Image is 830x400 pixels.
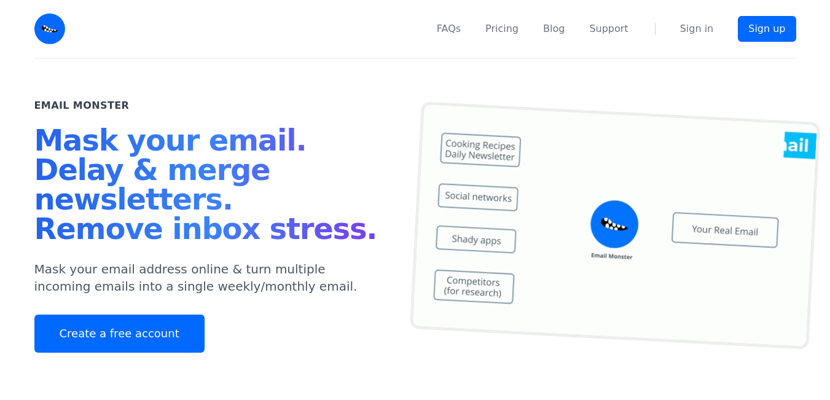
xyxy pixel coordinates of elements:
[738,16,796,42] a: Sign up
[34,14,65,44] img: Email Monster
[34,98,130,113] h2: Email Monster
[409,101,820,350] img: temp mail, free temporary mail, Temporary Email
[589,22,628,36] a: Support
[680,22,714,36] a: Sign in
[34,315,205,353] a: Create a free account
[437,22,461,36] a: FAQs
[34,125,386,248] h1: Mask your email. Delay & merge newsletters. Remove inbox stress.
[543,22,565,36] a: Blog
[34,261,386,295] p: Mask your email address online & turn multiple incoming emails into a single weekly/monthly email.
[485,22,519,36] a: Pricing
